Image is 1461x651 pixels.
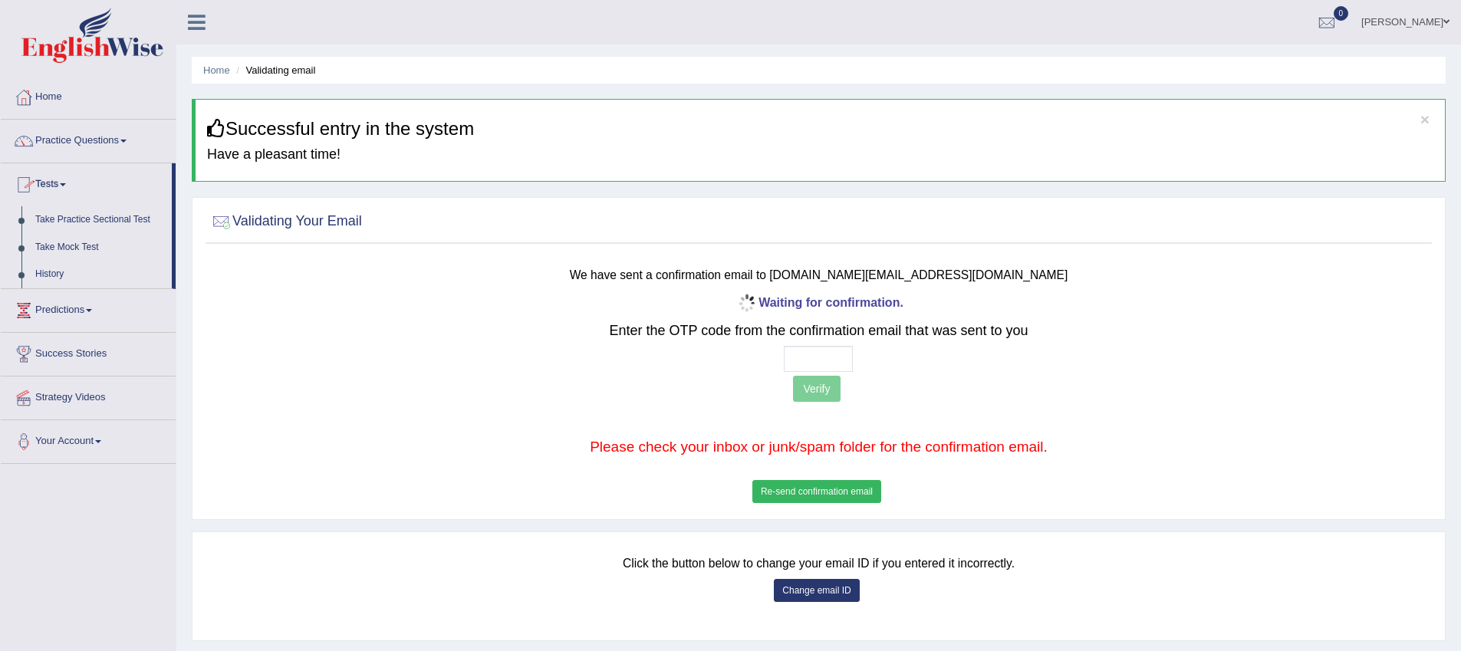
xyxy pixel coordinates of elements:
span: 0 [1334,6,1349,21]
a: Take Mock Test [28,234,172,261]
a: History [28,261,172,288]
a: Home [1,76,176,114]
h3: Successful entry in the system [207,119,1433,139]
b: Waiting for confirmation. [734,296,903,309]
button: Re-send confirmation email [752,480,881,503]
small: We have sent a confirmation email to [DOMAIN_NAME][EMAIL_ADDRESS][DOMAIN_NAME] [570,268,1068,281]
a: Predictions [1,289,176,327]
h2: Enter the OTP code from the confirmation email that was sent to you [312,324,1325,339]
button: × [1420,111,1430,127]
button: Change email ID [774,579,859,602]
a: Take Practice Sectional Test [28,206,172,234]
a: Your Account [1,420,176,459]
small: Click the button below to change your email ID if you entered it incorrectly. [623,557,1015,570]
a: Success Stories [1,333,176,371]
h2: Validating Your Email [209,210,362,233]
li: Validating email [232,63,315,77]
a: Practice Questions [1,120,176,158]
p: Please check your inbox or junk/spam folder for the confirmation email. [312,436,1325,458]
a: Tests [1,163,172,202]
h4: Have a pleasant time! [207,147,1433,163]
a: Strategy Videos [1,376,176,415]
a: Home [203,64,230,76]
img: icon-progress-circle-small.gif [734,291,758,316]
